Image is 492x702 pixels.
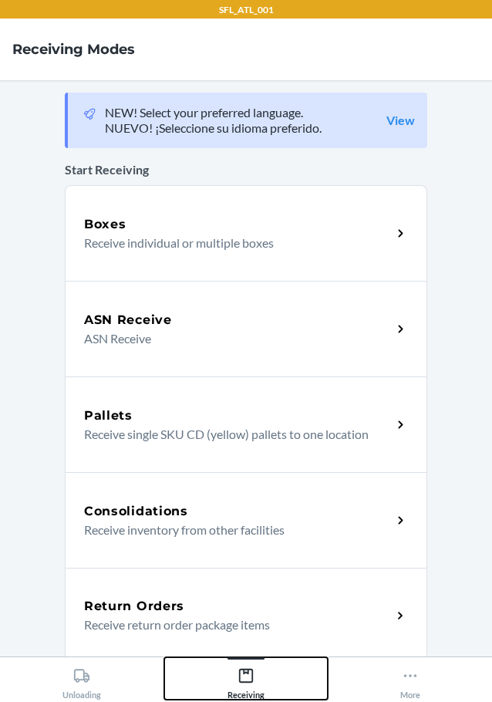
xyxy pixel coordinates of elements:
[62,661,101,700] div: Unloading
[105,105,322,120] p: NEW! Select your preferred language.
[84,215,126,234] h5: Boxes
[164,657,329,700] button: Receiving
[65,160,427,179] p: Start Receiving
[219,3,274,17] p: SFL_ATL_001
[65,568,427,663] a: Return OrdersReceive return order package items
[12,39,135,59] h4: Receiving Modes
[84,502,188,521] h5: Consolidations
[84,597,184,616] h5: Return Orders
[84,425,379,444] p: Receive single SKU CD (yellow) pallets to one location
[400,661,420,700] div: More
[65,185,427,281] a: BoxesReceive individual or multiple boxes
[227,661,265,700] div: Receiving
[105,120,322,136] p: NUEVO! ¡Seleccione su idioma preferido.
[84,329,379,348] p: ASN Receive
[65,376,427,472] a: PalletsReceive single SKU CD (yellow) pallets to one location
[84,616,379,634] p: Receive return order package items
[84,234,379,252] p: Receive individual or multiple boxes
[328,657,492,700] button: More
[84,521,379,539] p: Receive inventory from other facilities
[65,281,427,376] a: ASN ReceiveASN Receive
[84,311,172,329] h5: ASN Receive
[84,407,133,425] h5: Pallets
[65,472,427,568] a: ConsolidationsReceive inventory from other facilities
[386,113,415,128] a: View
